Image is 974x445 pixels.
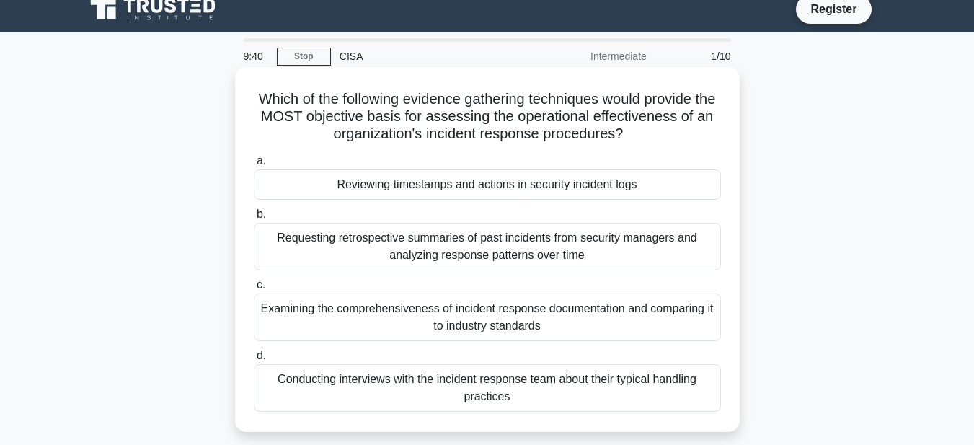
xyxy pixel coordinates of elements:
[257,349,266,361] span: d.
[331,42,529,71] div: CISA
[529,42,655,71] div: Intermediate
[655,42,740,71] div: 1/10
[254,364,721,412] div: Conducting interviews with the incident response team about their typical handling practices
[257,154,266,167] span: a.
[254,223,721,270] div: Requesting retrospective summaries of past incidents from security managers and analyzing respons...
[257,278,265,291] span: c.
[254,294,721,341] div: Examining the comprehensiveness of incident response documentation and comparing it to industry s...
[277,48,331,66] a: Stop
[254,169,721,200] div: Reviewing timestamps and actions in security incident logs
[235,42,277,71] div: 9:40
[252,90,722,144] h5: Which of the following evidence gathering techniques would provide the MOST objective basis for a...
[257,208,266,220] span: b.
